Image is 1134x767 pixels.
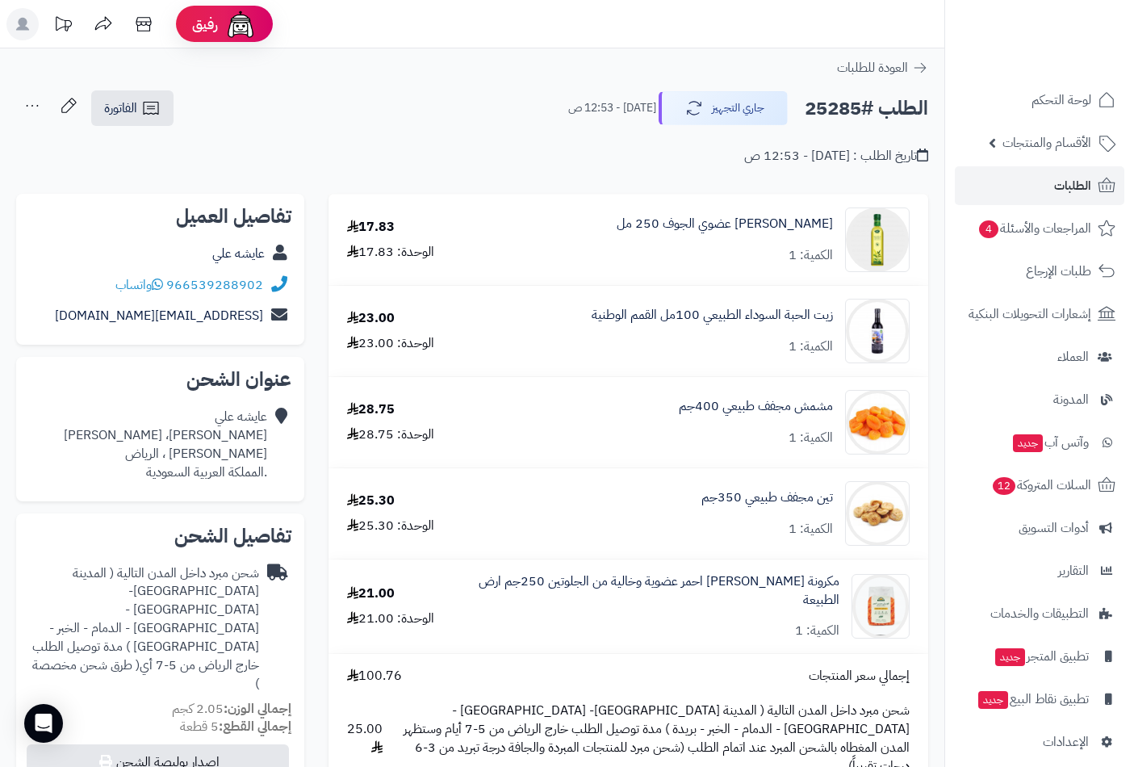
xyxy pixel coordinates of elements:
div: تاريخ الطلب : [DATE] - 12:53 ص [744,147,928,166]
a: الطلبات [955,166,1124,205]
div: 23.00 [347,309,395,328]
button: جاري التجهيز [659,91,788,125]
img: 1707690158-1-700x700%20(1)-90x90.png [846,207,909,272]
span: طلبات الإرجاع [1026,260,1091,283]
span: العملاء [1057,346,1089,368]
div: 25.30 [347,492,395,510]
small: 5 قطعة [180,717,291,736]
span: تطبيق المتجر [994,645,1089,668]
a: مشمش مجفف طبيعي 400جم [679,397,833,416]
a: لوحة التحكم [955,81,1124,119]
div: الوحدة: 25.30 [347,517,434,535]
span: الفاتورة [104,98,137,118]
span: إشعارات التحويلات البنكية [969,303,1091,325]
a: تحديثات المنصة [43,8,83,44]
a: مكرونة [PERSON_NAME] احمر عضوية وخالية من الجلوتين 250جم ارض الطبيعة [478,572,839,610]
span: السلات المتروكة [991,474,1091,497]
div: الكمية: 1 [795,622,839,640]
div: الوحدة: 17.83 [347,243,434,262]
div: Open Intercom Messenger [24,704,63,743]
span: رفيق [192,15,218,34]
strong: إجمالي الوزن: [224,699,291,719]
a: طلبات الإرجاع [955,252,1124,291]
span: لوحة التحكم [1031,89,1091,111]
span: 25.00 [347,720,383,757]
span: ( طرق شحن مخصصة ) [32,656,259,694]
a: [PERSON_NAME] عضوي الجوف 250 مل [617,215,833,233]
span: إجمالي سعر المنتجات [809,667,910,685]
img: 1714085534-images%20(6)-90x90.jpeg [846,481,909,546]
span: جديد [995,648,1025,666]
div: الكمية: 1 [789,337,833,356]
div: 28.75 [347,400,395,419]
a: الفاتورة [91,90,174,126]
a: واتساب [115,275,163,295]
a: أدوات التسويق [955,509,1124,547]
span: 12 [993,477,1015,495]
a: السلات المتروكة12 [955,466,1124,505]
a: زيت الحبة السوداء الطبيعي 100مل القمم الوطنية [592,306,833,325]
a: التقارير [955,551,1124,590]
div: الوحدة: 21.00 [347,610,434,628]
span: 4 [979,220,998,238]
span: 100.76 [347,667,402,685]
a: التطبيقات والخدمات [955,594,1124,633]
span: الإعدادات [1043,731,1089,753]
span: الأقسام والمنتجات [1002,132,1091,154]
h2: عنوان الشحن [29,370,291,389]
span: وآتس آب [1011,431,1089,454]
a: تطبيق المتجرجديد [955,637,1124,676]
div: الكمية: 1 [789,246,833,265]
span: التطبيقات والخدمات [990,602,1089,625]
h2: تفاصيل العميل [29,207,291,226]
div: عايشه علي [PERSON_NAME]، [PERSON_NAME] [PERSON_NAME] ، الرياض .المملكة العربية السعودية [64,408,267,481]
span: أدوات التسويق [1019,517,1089,539]
a: العملاء [955,337,1124,376]
h2: الطلب #25285 [805,92,928,125]
div: الكمية: 1 [789,429,833,447]
span: العودة للطلبات [837,58,908,78]
div: 17.83 [347,218,395,237]
div: شحن مبرد داخل المدن التالية ( المدينة [GEOGRAPHIC_DATA]- [GEOGRAPHIC_DATA] - [GEOGRAPHIC_DATA] - ... [29,564,259,694]
a: 966539288902 [166,275,263,295]
a: وآتس آبجديد [955,423,1124,462]
img: logo-2.png [1024,45,1119,79]
h2: تفاصيل الشحن [29,526,291,546]
div: الكمية: 1 [789,520,833,539]
a: عايشه علي [212,244,265,263]
a: المراجعات والأسئلة4 [955,209,1124,248]
strong: إجمالي القطع: [219,717,291,736]
a: إشعارات التحويلات البنكية [955,295,1124,333]
a: العودة للطلبات [837,58,928,78]
a: تطبيق نقاط البيعجديد [955,680,1124,719]
a: الإعدادات [955,723,1124,761]
div: الوحدة: 28.75 [347,425,434,444]
span: المراجعات والأسئلة [977,217,1091,240]
div: الوحدة: 23.00 [347,334,434,353]
small: 2.05 كجم [172,699,291,719]
img: 1723119134-709993300363-90x90.png [852,574,909,639]
small: [DATE] - 12:53 ص [568,100,656,116]
img: 1714084658-61sVTMx0bYL.SS700-90x90.jpg [846,390,909,455]
a: [EMAIL_ADDRESS][DOMAIN_NAME] [55,306,263,325]
a: المدونة [955,380,1124,419]
span: التقارير [1058,560,1089,582]
span: الطلبات [1054,174,1091,197]
a: تين مجفف طبيعي 350جم [701,488,833,507]
img: 1736641808-6281000897140-90x90.jpg [846,299,909,363]
span: جديد [978,691,1008,709]
img: ai-face.png [224,8,257,40]
div: 21.00 [347,585,395,603]
span: تطبيق نقاط البيع [977,688,1089,710]
span: جديد [1013,434,1043,452]
span: المدونة [1053,388,1089,411]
